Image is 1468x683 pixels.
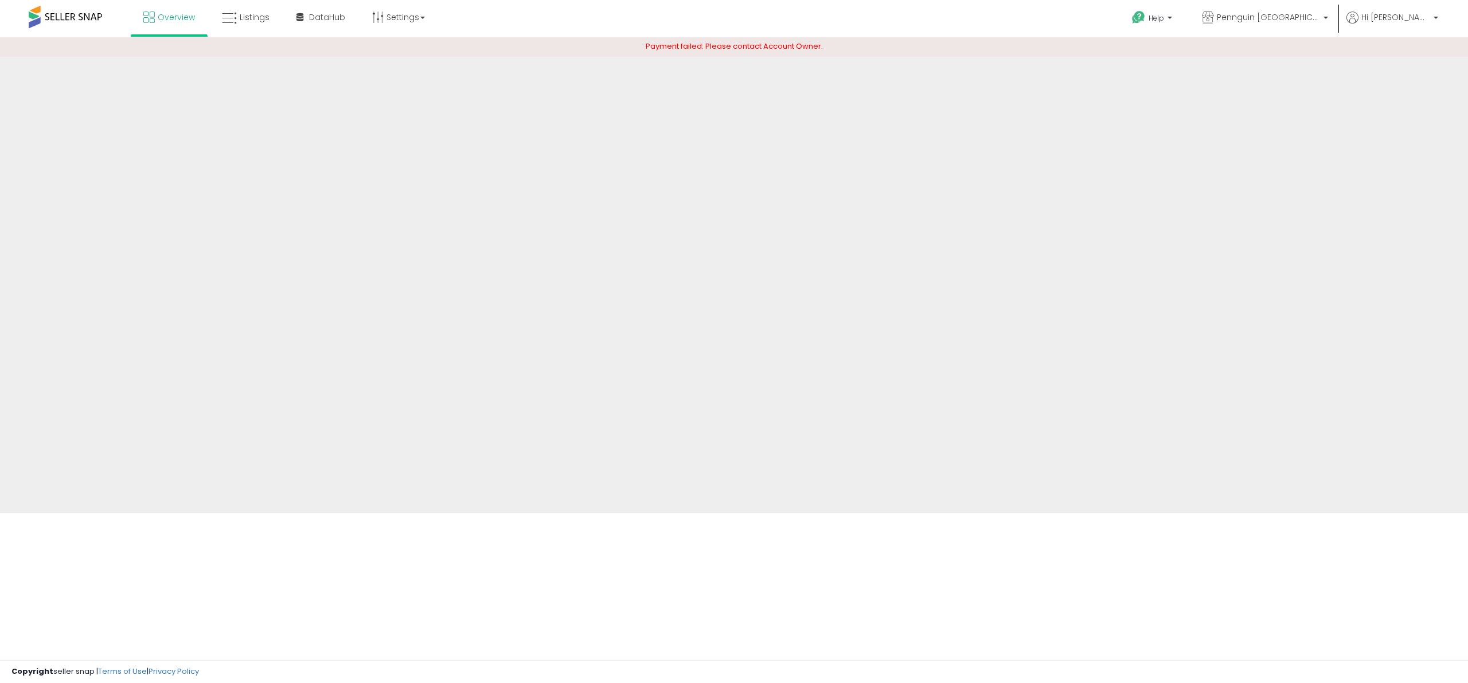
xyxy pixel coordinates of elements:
[1346,11,1438,37] a: Hi [PERSON_NAME]
[1149,13,1164,23] span: Help
[240,11,270,23] span: Listings
[309,11,345,23] span: DataHub
[1131,10,1146,25] i: Get Help
[158,11,195,23] span: Overview
[1217,11,1320,23] span: Pennguin [GEOGRAPHIC_DATA]
[1361,11,1430,23] span: Hi [PERSON_NAME]
[1123,2,1184,37] a: Help
[646,41,823,52] span: Payment failed: Please contact Account Owner.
